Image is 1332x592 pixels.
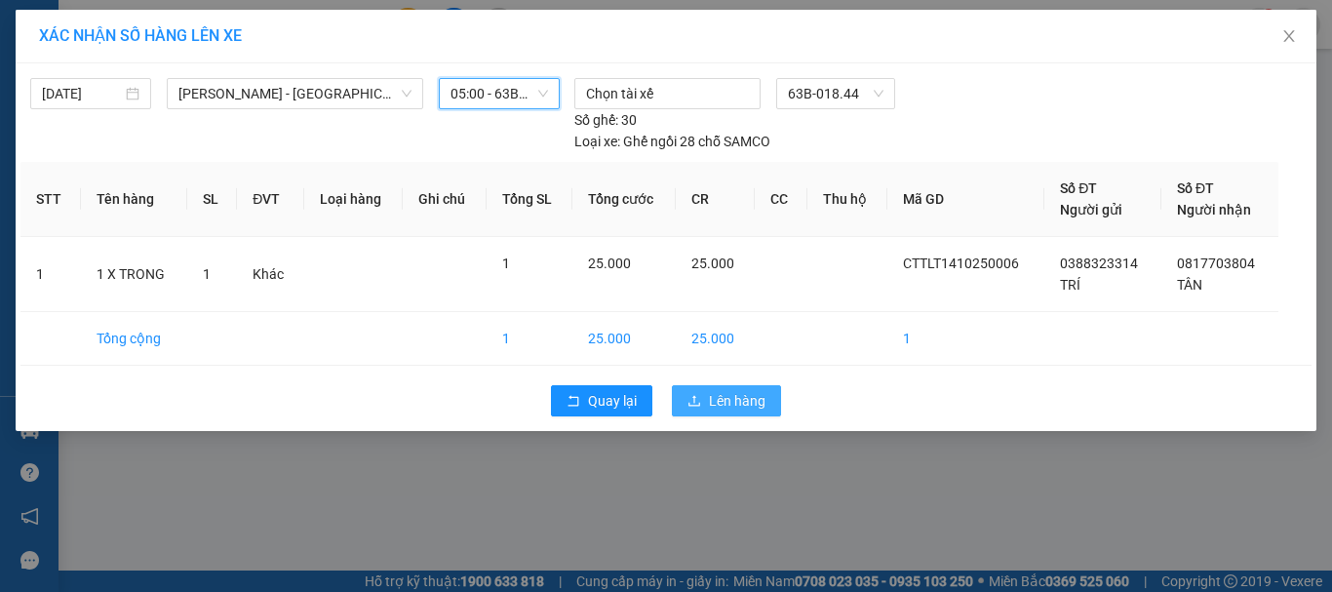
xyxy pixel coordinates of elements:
[178,79,411,108] span: Hồ Chí Minh - Mỹ Tho
[691,256,734,271] span: 25.000
[1060,277,1080,293] span: TRÍ
[709,390,765,412] span: Lên hàng
[807,162,887,237] th: Thu hộ
[20,237,81,312] td: 1
[451,79,548,108] span: 05:00 - 63B-018.44
[1281,28,1297,44] span: close
[203,266,211,282] span: 1
[755,162,806,237] th: CC
[81,312,187,366] td: Tổng cộng
[1262,10,1316,64] button: Close
[788,79,883,108] span: 63B-018.44
[567,394,580,410] span: rollback
[1060,256,1138,271] span: 0388323314
[42,83,122,104] input: 14/10/2025
[304,162,404,237] th: Loại hàng
[676,162,755,237] th: CR
[1177,256,1255,271] span: 0817703804
[574,109,637,131] div: 30
[20,162,81,237] th: STT
[39,26,242,45] span: XÁC NHẬN SỐ HÀNG LÊN XE
[403,162,486,237] th: Ghi chú
[574,131,620,152] span: Loại xe:
[237,162,303,237] th: ĐVT
[551,385,652,416] button: rollbackQuay lại
[502,256,510,271] span: 1
[676,312,755,366] td: 25.000
[487,312,573,366] td: 1
[588,256,631,271] span: 25.000
[1177,202,1251,217] span: Người nhận
[1177,180,1214,196] span: Số ĐT
[1177,277,1202,293] span: TÂN
[487,162,573,237] th: Tổng SL
[574,131,770,152] div: Ghế ngồi 28 chỗ SAMCO
[887,162,1044,237] th: Mã GD
[401,88,412,99] span: down
[687,394,701,410] span: upload
[887,312,1044,366] td: 1
[574,109,618,131] span: Số ghế:
[1060,180,1097,196] span: Số ĐT
[572,162,676,237] th: Tổng cước
[187,162,237,237] th: SL
[903,256,1019,271] span: CTTLT1410250006
[572,312,676,366] td: 25.000
[81,237,187,312] td: 1 X TRONG
[1060,202,1122,217] span: Người gửi
[237,237,303,312] td: Khác
[588,390,637,412] span: Quay lại
[672,385,781,416] button: uploadLên hàng
[81,162,187,237] th: Tên hàng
